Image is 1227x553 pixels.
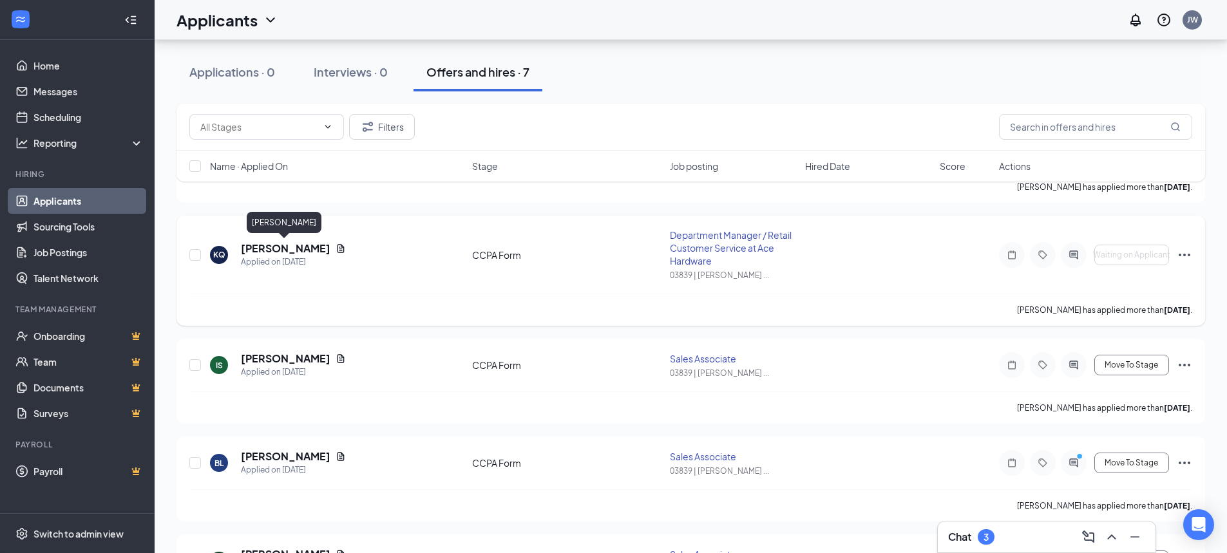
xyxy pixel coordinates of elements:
[314,64,388,80] div: Interviews · 0
[14,13,27,26] svg: WorkstreamLogo
[670,450,797,463] div: Sales Associate
[1066,458,1081,468] svg: ActiveChat
[336,243,346,254] svg: Document
[33,79,144,104] a: Messages
[1094,355,1169,375] button: Move To Stage
[1093,250,1170,259] span: Waiting on Applicant
[1066,250,1081,260] svg: ActiveChat
[805,160,850,173] span: Hired Date
[1004,360,1020,370] svg: Note
[33,239,144,265] a: Job Postings
[1164,305,1190,315] b: [DATE]
[1094,453,1169,473] button: Move To Stage
[33,53,144,79] a: Home
[1177,357,1192,373] svg: Ellipses
[426,64,529,80] div: Offers and hires · 7
[33,136,144,149] div: Reporting
[241,366,346,379] div: Applied on [DATE]
[1017,500,1192,511] p: [PERSON_NAME] has applied more than .
[263,12,278,28] svg: ChevronDown
[984,532,989,543] div: 3
[1081,529,1096,545] svg: ComposeMessage
[940,160,965,173] span: Score
[1078,527,1099,547] button: ComposeMessage
[33,375,144,400] a: DocumentsCrown
[670,352,797,365] div: Sales Associate
[948,530,971,544] h3: Chat
[15,169,141,180] div: Hiring
[241,256,346,268] div: Applied on [DATE]
[241,241,330,256] h5: [PERSON_NAME]
[1156,12,1172,28] svg: QuestionInfo
[176,9,258,31] h1: Applicants
[1177,455,1192,471] svg: Ellipses
[33,527,124,540] div: Switch to admin view
[336,353,346,364] svg: Document
[200,120,318,134] input: All Stages
[241,449,330,464] h5: [PERSON_NAME]
[1035,360,1051,370] svg: Tag
[670,229,797,267] div: Department Manager / Retail Customer Service at Ace Hardware
[1105,361,1158,370] span: Move To Stage
[472,160,498,173] span: Stage
[214,458,224,469] div: BL
[1066,360,1081,370] svg: ActiveChat
[33,400,144,426] a: SurveysCrown
[1170,122,1181,132] svg: MagnifyingGlass
[241,464,346,476] div: Applied on [DATE]
[216,360,223,371] div: IS
[210,160,288,173] span: Name · Applied On
[33,349,144,375] a: TeamCrown
[1004,250,1020,260] svg: Note
[33,265,144,291] a: Talent Network
[670,160,718,173] span: Job posting
[247,212,321,233] div: [PERSON_NAME]
[472,248,663,261] div: CCPA Form
[1035,458,1051,468] svg: Tag
[1074,453,1089,463] svg: PrimaryDot
[213,249,225,260] div: KQ
[349,114,415,140] button: Filter Filters
[1128,12,1143,28] svg: Notifications
[1187,14,1198,25] div: JW
[1164,501,1190,511] b: [DATE]
[33,323,144,349] a: OnboardingCrown
[472,359,663,371] div: CCPA Form
[1105,458,1158,467] span: Move To Stage
[670,465,797,476] div: 03839 | [PERSON_NAME] ...
[1101,527,1122,547] button: ChevronUp
[189,64,275,80] div: Applications · 0
[15,527,28,540] svg: Settings
[1183,509,1214,540] div: Open Intercom Messenger
[472,456,663,469] div: CCPA Form
[33,214,144,239] a: Sourcing Tools
[1004,458,1020,468] svg: Note
[1104,529,1119,545] svg: ChevronUp
[15,136,28,149] svg: Analysis
[15,304,141,315] div: Team Management
[33,458,144,484] a: PayrollCrown
[336,451,346,462] svg: Document
[1125,527,1145,547] button: Minimize
[1177,247,1192,263] svg: Ellipses
[1035,250,1051,260] svg: Tag
[670,270,797,281] div: 03839 | [PERSON_NAME] ...
[1164,403,1190,413] b: [DATE]
[1017,305,1192,315] p: [PERSON_NAME] has applied more than .
[1017,402,1192,413] p: [PERSON_NAME] has applied more than .
[1094,245,1169,265] button: Waiting on Applicant
[33,104,144,130] a: Scheduling
[670,368,797,379] div: 03839 | [PERSON_NAME] ...
[33,188,144,214] a: Applicants
[323,122,333,132] svg: ChevronDown
[1127,529,1143,545] svg: Minimize
[999,160,1031,173] span: Actions
[241,351,330,366] h5: [PERSON_NAME]
[15,439,141,450] div: Payroll
[124,14,137,26] svg: Collapse
[999,114,1192,140] input: Search in offers and hires
[360,119,376,135] svg: Filter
